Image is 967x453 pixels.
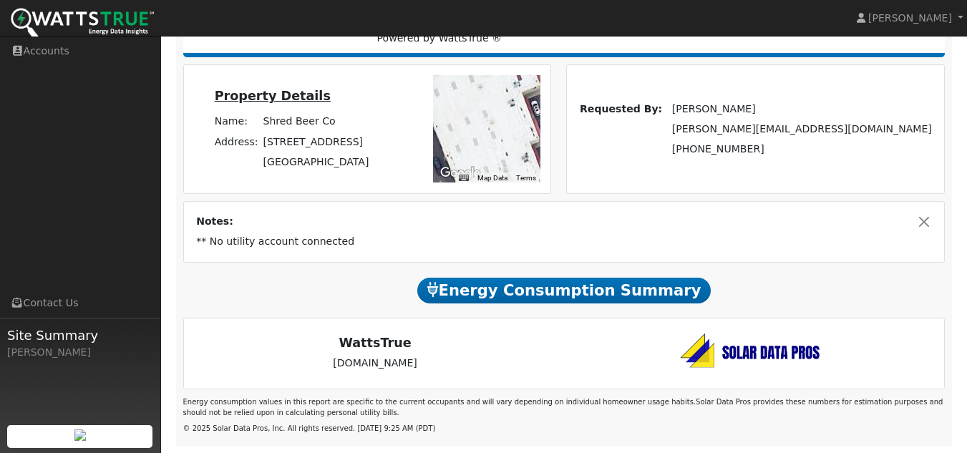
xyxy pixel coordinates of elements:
[868,12,952,24] span: [PERSON_NAME]
[7,326,153,345] span: Site Summary
[477,173,507,183] button: Map Data
[339,336,411,350] strong: WattsTrue
[417,278,711,303] span: Energy Consumption Summary
[437,164,484,182] a: Open this area in Google Maps (opens a new window)
[212,132,261,152] td: Address:
[669,140,934,160] td: [PHONE_NUMBER]
[669,99,934,119] td: [PERSON_NAME]
[516,174,536,182] a: Terms (opens in new tab)
[74,429,86,441] img: retrieve
[674,328,831,379] img: Solar Data Pros Logo
[7,345,153,360] div: [PERSON_NAME]
[212,112,261,132] td: Name:
[261,152,371,172] td: [GEOGRAPHIC_DATA]
[183,423,946,434] p: © 2025 Solar Data Pros, Inc. All rights reserved. [DATE] 9:25 AM (PDT)
[186,336,564,371] div: [DOMAIN_NAME]
[917,214,932,229] button: Close
[459,173,469,183] button: Keyboard shortcuts
[261,112,371,132] td: Shred Beer Co
[261,132,371,152] td: [STREET_ADDRESS]
[437,164,484,182] img: Google
[183,396,946,418] p: Energy consumption values in this report are specific to the current occupants and will vary depe...
[11,8,154,40] img: WattsTrue
[580,103,662,115] strong: Requested By:
[672,123,932,135] span: [PERSON_NAME][EMAIL_ADDRESS][DOMAIN_NAME]
[194,232,935,252] td: ** No utility account connected
[215,89,331,103] u: Property Details
[196,215,233,227] strong: Notes:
